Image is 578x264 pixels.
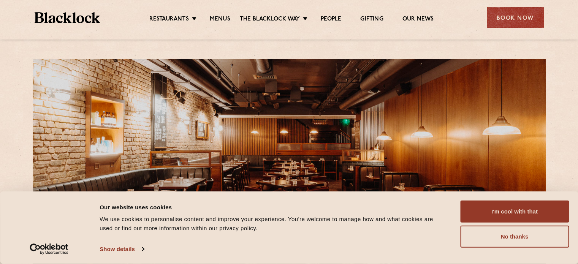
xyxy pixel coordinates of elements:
[100,215,443,233] div: We use cookies to personalise content and improve your experience. You're welcome to manage how a...
[321,16,341,24] a: People
[487,7,544,28] div: Book Now
[16,243,82,255] a: Usercentrics Cookiebot - opens in a new window
[210,16,230,24] a: Menus
[402,16,434,24] a: Our News
[360,16,383,24] a: Gifting
[460,226,569,248] button: No thanks
[100,243,144,255] a: Show details
[240,16,300,24] a: The Blacklock Way
[35,12,100,23] img: BL_Textured_Logo-footer-cropped.svg
[460,201,569,223] button: I'm cool with that
[149,16,189,24] a: Restaurants
[100,202,443,212] div: Our website uses cookies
